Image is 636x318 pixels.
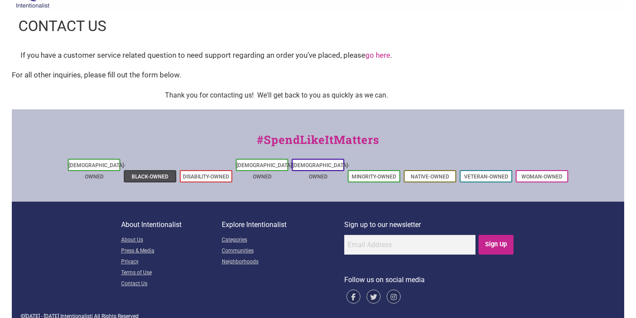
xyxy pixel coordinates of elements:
a: Neighborhoods [222,257,344,268]
a: [DEMOGRAPHIC_DATA]-Owned [237,162,294,180]
div: For all other inquiries, please fill out the form below. [12,70,624,81]
div: #SpendLikeItMatters [12,131,624,157]
a: Woman-Owned [521,174,563,180]
a: go here [365,51,390,59]
a: Veteran-Owned [464,174,508,180]
p: Thank you for contacting us! We'll get back to you as quickly as we can. [165,90,471,101]
a: Communities [222,246,344,257]
a: [DEMOGRAPHIC_DATA]-Owned [69,162,126,180]
div: If you have a customer service related question to need support regarding an order you’ve placed,... [21,50,615,61]
a: [DEMOGRAPHIC_DATA]-Owned [293,162,349,180]
a: Press & Media [121,246,222,257]
a: Minority-Owned [352,174,396,180]
p: Follow us on social media [344,274,515,286]
a: Black-Owned [132,174,168,180]
h1: Contact Us [18,16,106,37]
a: Categories [222,235,344,246]
input: Email Address [344,235,475,255]
a: Native-Owned [411,174,449,180]
p: About Intentionalist [121,219,222,231]
a: About Us [121,235,222,246]
a: Disability-Owned [183,174,229,180]
input: Sign Up [479,235,514,255]
a: Privacy [121,257,222,268]
div: Thank you for contacting us!&nbsp; We'll get back to you as quickly as we can. [165,90,471,101]
p: Sign up to our newsletter [344,219,515,231]
a: Terms of Use [121,268,222,279]
a: Contact Us [121,279,222,290]
p: Explore Intentionalist [222,219,344,231]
